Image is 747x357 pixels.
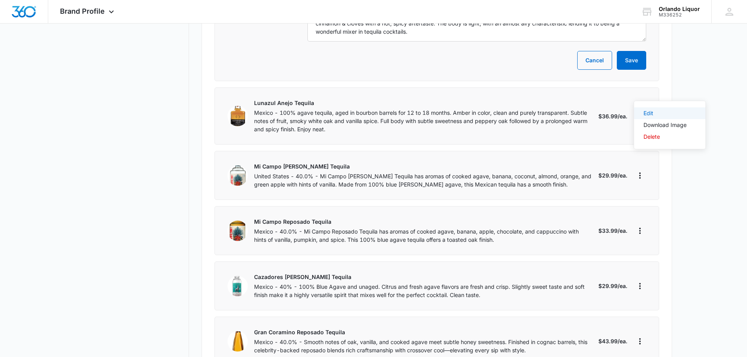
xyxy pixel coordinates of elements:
[254,99,592,107] p: Lunazul Anejo Tequila
[254,283,592,299] p: Mexico - 40% - 100% Blue Agave and unaged. Citrus and fresh agave flavors are fresh and crisp. Sl...
[634,107,705,119] button: Edit
[643,134,687,140] div: Delete
[254,328,592,336] p: Gran Coramino Reposado Tequila
[634,335,646,348] button: More
[659,6,700,12] div: account name
[598,337,627,345] p: $43.99/ea.
[598,227,627,235] p: $33.99/ea.
[634,131,705,143] button: Delete
[634,225,646,237] button: More
[598,171,627,179] p: $29.99/ea.
[598,282,627,290] p: $29.99/ea.
[254,109,592,133] p: Mexico - 100% agave tequila, aged in bourbon barrels for 12 to 18 months. Amber in color, clean a...
[254,162,592,170] p: Mi Campo [PERSON_NAME] Tequila
[254,338,592,354] p: Mexico - 40.0% - Smooth notes of oak, vanilla, and cooked agave meet subtle honey sweetness. Fini...
[634,280,646,292] button: More
[60,7,105,15] span: Brand Profile
[643,121,687,128] a: Download Image
[254,273,592,281] p: Cazadores [PERSON_NAME] Tequila
[634,119,705,131] button: Download Image
[643,111,687,116] div: Edit
[254,217,592,226] p: Mi Campo Reposado Tequila
[254,172,592,188] p: United States - 40.0% - Mi Campo [PERSON_NAME] Tequila has aromas of cooked agave, banana, coconu...
[598,112,627,120] p: $36.99/ea.
[634,169,646,182] button: More
[577,51,612,70] button: Cancel
[659,12,700,18] div: account id
[617,51,646,70] button: Save
[254,227,592,244] p: Mexico - 40.0% - Mi Campo Reposado Tequila has aromas of cooked agave, banana, apple, chocolate, ...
